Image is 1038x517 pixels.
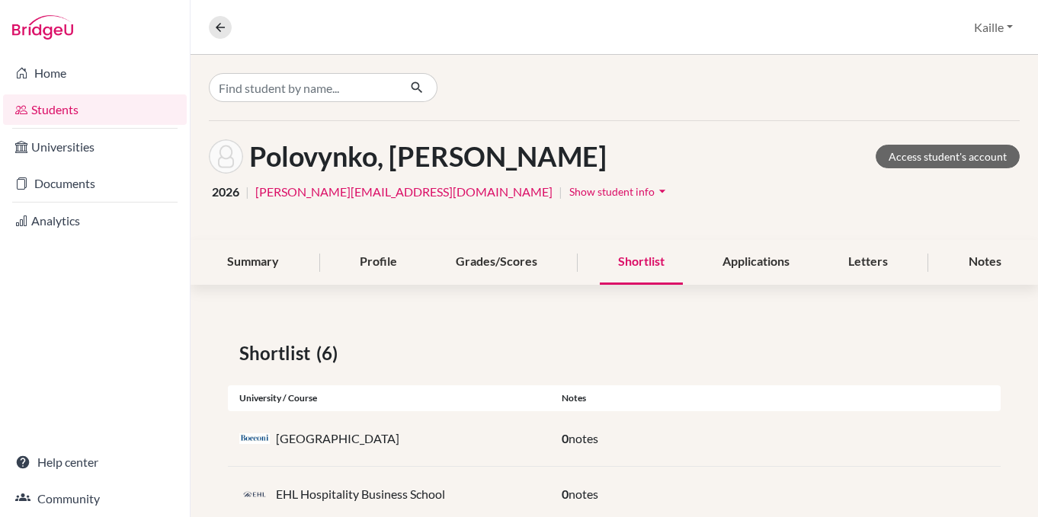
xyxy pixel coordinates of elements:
[239,433,270,444] img: it_com_rzvrq_zt.jpeg
[245,183,249,201] span: |
[876,145,1020,168] a: Access student's account
[255,183,553,201] a: [PERSON_NAME][EMAIL_ADDRESS][DOMAIN_NAME]
[559,183,562,201] span: |
[228,391,550,405] div: University / Course
[950,240,1020,285] div: Notes
[830,240,906,285] div: Letters
[562,487,569,501] span: 0
[3,168,187,199] a: Documents
[209,139,243,174] img: Yeva Polovynko's avatar
[437,240,556,285] div: Grades/Scores
[276,429,399,448] p: [GEOGRAPHIC_DATA]
[212,183,239,201] span: 2026
[3,483,187,514] a: Community
[3,206,187,236] a: Analytics
[316,340,344,367] span: (6)
[569,487,598,501] span: notes
[562,431,569,445] span: 0
[569,180,671,203] button: Show student infoarrow_drop_down
[3,447,187,477] a: Help center
[550,391,1001,405] div: Notes
[3,94,187,125] a: Students
[12,15,73,40] img: Bridge-U
[967,13,1020,42] button: Kaille
[600,240,683,285] div: Shortlist
[569,185,655,198] span: Show student info
[239,488,270,500] img: ch_ehl_1k4l9xwt.png
[276,485,445,503] p: EHL Hospitality Business School
[249,140,607,173] h1: Polovynko, [PERSON_NAME]
[3,58,187,88] a: Home
[704,240,808,285] div: Applications
[655,184,670,199] i: arrow_drop_down
[209,240,297,285] div: Summary
[341,240,415,285] div: Profile
[209,73,398,102] input: Find student by name...
[3,132,187,162] a: Universities
[239,340,316,367] span: Shortlist
[569,431,598,445] span: notes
